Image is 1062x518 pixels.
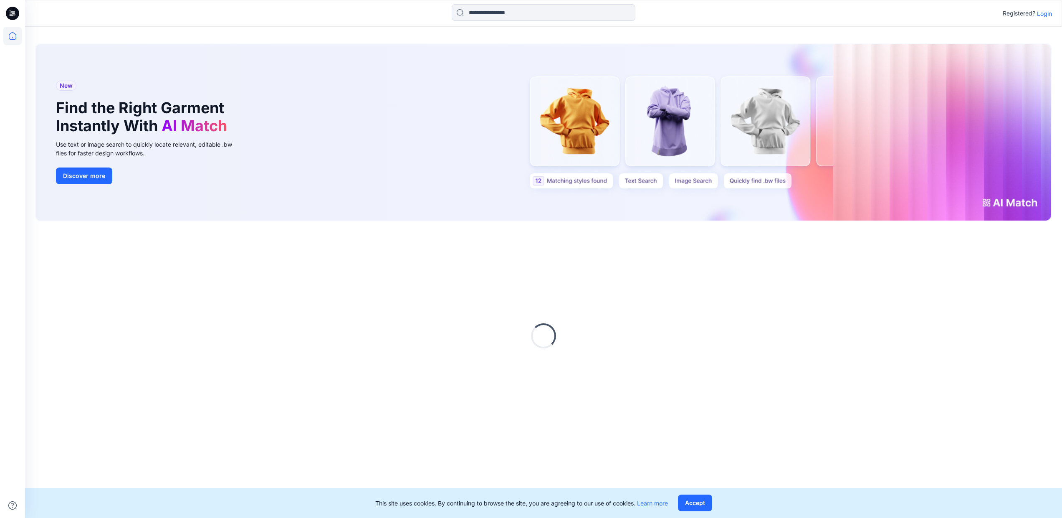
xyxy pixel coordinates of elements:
[56,99,231,135] h1: Find the Right Garment Instantly With
[56,168,112,184] button: Discover more
[162,117,227,135] span: AI Match
[1037,9,1052,18] p: Login
[1003,8,1035,18] p: Registered?
[375,499,668,508] p: This site uses cookies. By continuing to browse the site, you are agreeing to our use of cookies.
[56,140,244,157] div: Use text or image search to quickly locate relevant, editable .bw files for faster design workflows.
[60,81,73,91] span: New
[678,495,712,511] button: Accept
[637,500,668,507] a: Learn more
